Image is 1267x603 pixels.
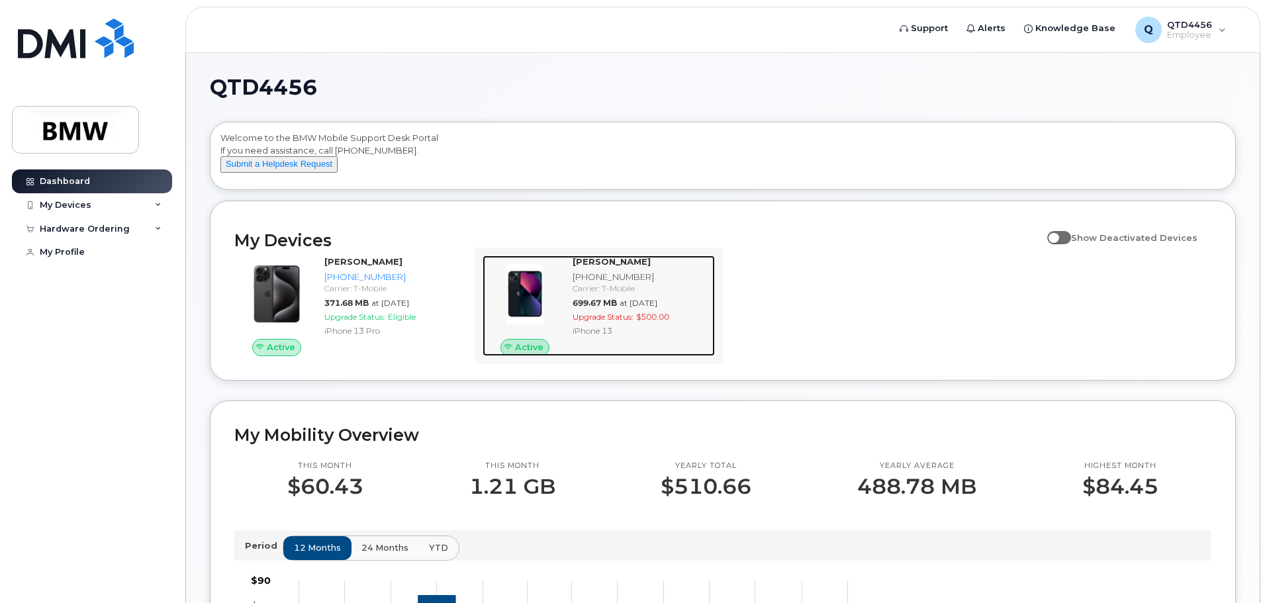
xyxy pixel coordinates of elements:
[245,539,283,552] p: Period
[515,341,543,353] span: Active
[287,461,363,471] p: This month
[1082,475,1158,498] p: $84.45
[324,271,461,283] div: [PHONE_NUMBER]
[857,475,976,498] p: 488.78 MB
[573,325,710,336] div: iPhone 13
[324,298,369,308] span: 371.68 MB
[661,461,751,471] p: Yearly total
[469,461,555,471] p: This month
[1209,545,1257,593] iframe: Messenger Launcher
[429,541,448,554] span: YTD
[857,461,976,471] p: Yearly average
[251,575,271,586] tspan: $90
[267,341,295,353] span: Active
[573,312,633,322] span: Upgrade Status:
[234,425,1211,445] h2: My Mobility Overview
[573,256,651,267] strong: [PERSON_NAME]
[234,230,1041,250] h2: My Devices
[287,475,363,498] p: $60.43
[1082,461,1158,471] p: Highest month
[388,312,416,322] span: Eligible
[469,475,555,498] p: 1.21 GB
[573,283,710,294] div: Carrier: T-Mobile
[371,298,409,308] span: at [DATE]
[220,132,1225,185] div: Welcome to the BMW Mobile Support Desk Portal If you need assistance, call [PHONE_NUMBER].
[220,158,338,169] a: Submit a Helpdesk Request
[573,271,710,283] div: [PHONE_NUMBER]
[234,255,467,356] a: Active[PERSON_NAME][PHONE_NUMBER]Carrier: T-Mobile371.68 MBat [DATE]Upgrade Status:EligibleiPhone...
[324,312,385,322] span: Upgrade Status:
[324,256,402,267] strong: [PERSON_NAME]
[483,255,715,356] a: Active[PERSON_NAME][PHONE_NUMBER]Carrier: T-Mobile699.67 MBat [DATE]Upgrade Status:$500.00iPhone 13
[661,475,751,498] p: $510.66
[324,325,461,336] div: iPhone 13 Pro
[245,262,308,326] img: iPhone_15_Pro_Black.png
[573,298,617,308] span: 699.67 MB
[1071,232,1197,243] span: Show Deactivated Devices
[620,298,657,308] span: at [DATE]
[361,541,408,554] span: 24 months
[1047,225,1058,236] input: Show Deactivated Devices
[324,283,461,294] div: Carrier: T-Mobile
[220,156,338,173] button: Submit a Helpdesk Request
[210,77,317,97] span: QTD4456
[636,312,669,322] span: $500.00
[493,262,557,326] img: image20231002-3703462-1ig824h.jpeg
